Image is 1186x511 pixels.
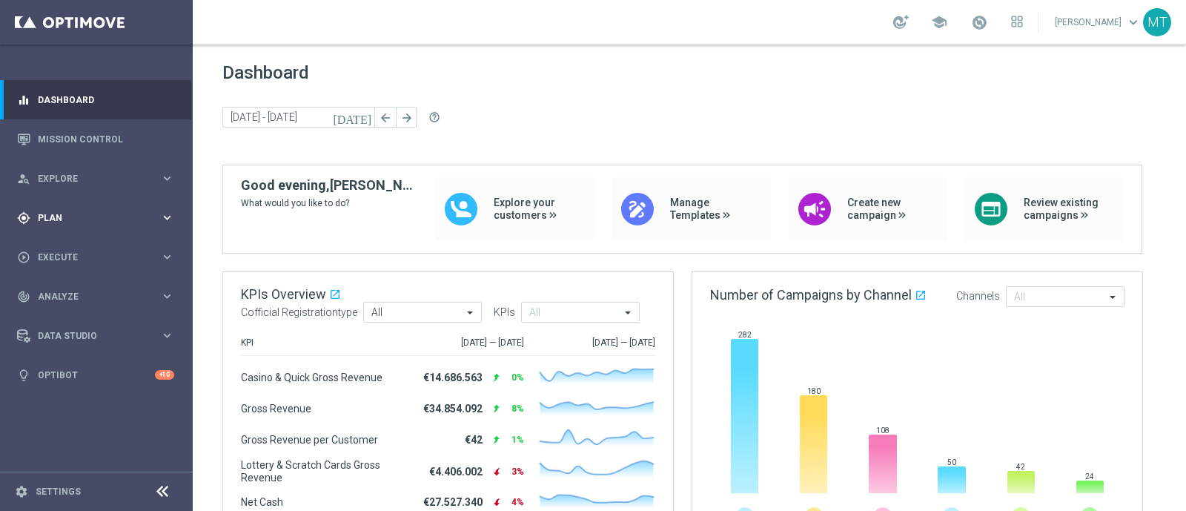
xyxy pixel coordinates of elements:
[38,292,160,301] span: Analyze
[38,253,160,262] span: Execute
[17,369,30,382] i: lightbulb
[38,355,155,395] a: Optibot
[16,133,175,145] button: Mission Control
[17,251,160,264] div: Execute
[16,251,175,263] button: play_circle_outline Execute keyboard_arrow_right
[17,290,30,303] i: track_changes
[16,369,175,381] button: lightbulb Optibot +10
[17,211,30,225] i: gps_fixed
[17,172,30,185] i: person_search
[36,487,81,496] a: Settings
[16,212,175,224] button: gps_fixed Plan keyboard_arrow_right
[15,485,28,498] i: settings
[16,173,175,185] button: person_search Explore keyboard_arrow_right
[16,291,175,303] button: track_changes Analyze keyboard_arrow_right
[17,93,30,107] i: equalizer
[17,119,174,159] div: Mission Control
[931,14,947,30] span: school
[38,332,160,340] span: Data Studio
[17,355,174,395] div: Optibot
[155,370,174,380] div: +10
[17,329,160,343] div: Data Studio
[1053,11,1143,33] a: [PERSON_NAME]keyboard_arrow_down
[1143,8,1171,36] div: MT
[17,251,30,264] i: play_circle_outline
[38,214,160,222] span: Plan
[160,250,174,264] i: keyboard_arrow_right
[160,211,174,225] i: keyboard_arrow_right
[38,119,174,159] a: Mission Control
[160,289,174,303] i: keyboard_arrow_right
[160,329,174,343] i: keyboard_arrow_right
[17,172,160,185] div: Explore
[17,80,174,119] div: Dashboard
[160,171,174,185] i: keyboard_arrow_right
[38,174,160,183] span: Explore
[17,290,160,303] div: Analyze
[16,94,175,106] button: equalizer Dashboard
[1125,14,1142,30] span: keyboard_arrow_down
[38,80,174,119] a: Dashboard
[16,330,175,342] button: Data Studio keyboard_arrow_right
[17,211,160,225] div: Plan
